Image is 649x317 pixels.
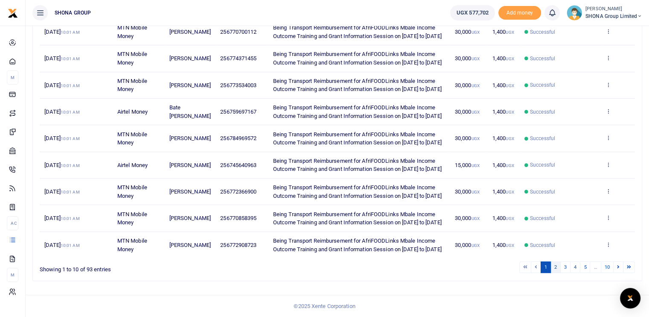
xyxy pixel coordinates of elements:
[506,56,514,61] small: UGX
[492,55,514,62] span: 1,400
[117,162,148,168] span: Airtel Money
[273,238,442,252] span: Being Transport Reimbursement for AfriFOODLinks Mbale Income Outcome Training and Grant Informati...
[455,82,480,88] span: 30,000
[585,6,642,13] small: [PERSON_NAME]
[117,211,147,226] span: MTN Mobile Money
[40,261,284,274] div: Showing 1 to 10 of 93 entries
[44,188,79,195] span: [DATE]
[7,216,18,230] li: Ac
[471,56,479,61] small: UGX
[220,162,256,168] span: 256745640963
[620,288,640,308] div: Open Intercom Messenger
[530,241,555,249] span: Successful
[220,242,256,248] span: 256772908723
[117,238,147,252] span: MTN Mobile Money
[471,136,479,141] small: UGX
[567,5,582,21] img: profile-user
[220,188,256,195] span: 256772366900
[44,109,79,115] span: [DATE]
[530,55,555,62] span: Successful
[117,131,147,146] span: MTN Mobile Money
[506,243,514,248] small: UGX
[541,261,551,273] a: 1
[471,243,479,248] small: UGX
[530,135,555,142] span: Successful
[492,242,514,248] span: 1,400
[471,83,479,88] small: UGX
[44,215,79,221] span: [DATE]
[169,215,211,221] span: [PERSON_NAME]
[471,190,479,194] small: UGX
[117,78,147,93] span: MTN Mobile Money
[44,135,79,141] span: [DATE]
[169,135,211,141] span: [PERSON_NAME]
[455,162,480,168] span: 15,000
[492,29,514,35] span: 1,400
[506,136,514,141] small: UGX
[117,51,147,66] span: MTN Mobile Money
[492,135,514,141] span: 1,400
[471,110,479,114] small: UGX
[7,268,18,282] li: M
[220,82,256,88] span: 256773534003
[492,162,514,168] span: 1,400
[117,24,147,39] span: MTN Mobile Money
[117,184,147,199] span: MTN Mobile Money
[455,188,480,195] span: 30,000
[61,190,80,194] small: 10:01 AM
[220,109,256,115] span: 256759697167
[450,5,495,21] a: UGX 577,702
[8,9,18,16] a: logo-small logo-large logo-large
[169,242,211,248] span: [PERSON_NAME]
[61,30,80,35] small: 10:01 AM
[51,9,94,17] span: SHONA GROUP
[61,110,80,114] small: 10:01 AM
[273,24,442,39] span: Being Transport Reimbursement for AfriFOODLinks Mbale Income Outcome Training and Grant Informati...
[492,82,514,88] span: 1,400
[169,29,211,35] span: [PERSON_NAME]
[273,158,442,173] span: Being Transport Reimbursement for AfriFOODLinks Mbale Income Outcome Training and Grant Informati...
[273,184,442,199] span: Being Transport Reimbursement for AfriFOODLinks Mbale Income Outcome Training and Grant Informati...
[61,83,80,88] small: 10:01 AM
[580,261,590,273] a: 5
[273,78,442,93] span: Being Transport Reimbursement for AfriFOODLinks Mbale Income Outcome Training and Grant Informati...
[273,131,442,146] span: Being Transport Reimbursement for AfriFOODLinks Mbale Income Outcome Training and Grant Informati...
[117,109,148,115] span: Airtel Money
[61,136,80,141] small: 10:01 AM
[506,163,514,168] small: UGX
[530,28,555,36] span: Successful
[498,6,541,20] span: Add money
[506,30,514,35] small: UGX
[550,261,561,273] a: 2
[601,261,614,273] a: 10
[455,242,480,248] span: 30,000
[585,12,642,20] span: SHONA Group Limited
[447,5,498,21] li: Wallet ballance
[492,215,514,221] span: 1,400
[44,82,79,88] span: [DATE]
[530,81,555,89] span: Successful
[455,109,480,115] span: 30,000
[492,109,514,115] span: 1,400
[471,163,479,168] small: UGX
[169,55,211,62] span: [PERSON_NAME]
[61,216,80,221] small: 10:01 AM
[455,29,480,35] span: 30,000
[61,163,80,168] small: 10:01 AM
[530,161,555,169] span: Successful
[44,29,79,35] span: [DATE]
[570,261,580,273] a: 4
[8,8,18,18] img: logo-small
[457,9,489,17] span: UGX 577,702
[273,51,442,66] span: Being Transport Reimbursement for AfriFOODLinks Mbale Income Outcome Training and Grant Informati...
[560,261,570,273] a: 3
[506,216,514,221] small: UGX
[169,82,211,88] span: [PERSON_NAME]
[44,242,79,248] span: [DATE]
[169,162,211,168] span: [PERSON_NAME]
[506,190,514,194] small: UGX
[455,215,480,221] span: 30,000
[530,188,555,196] span: Successful
[44,55,79,62] span: [DATE]
[471,216,479,221] small: UGX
